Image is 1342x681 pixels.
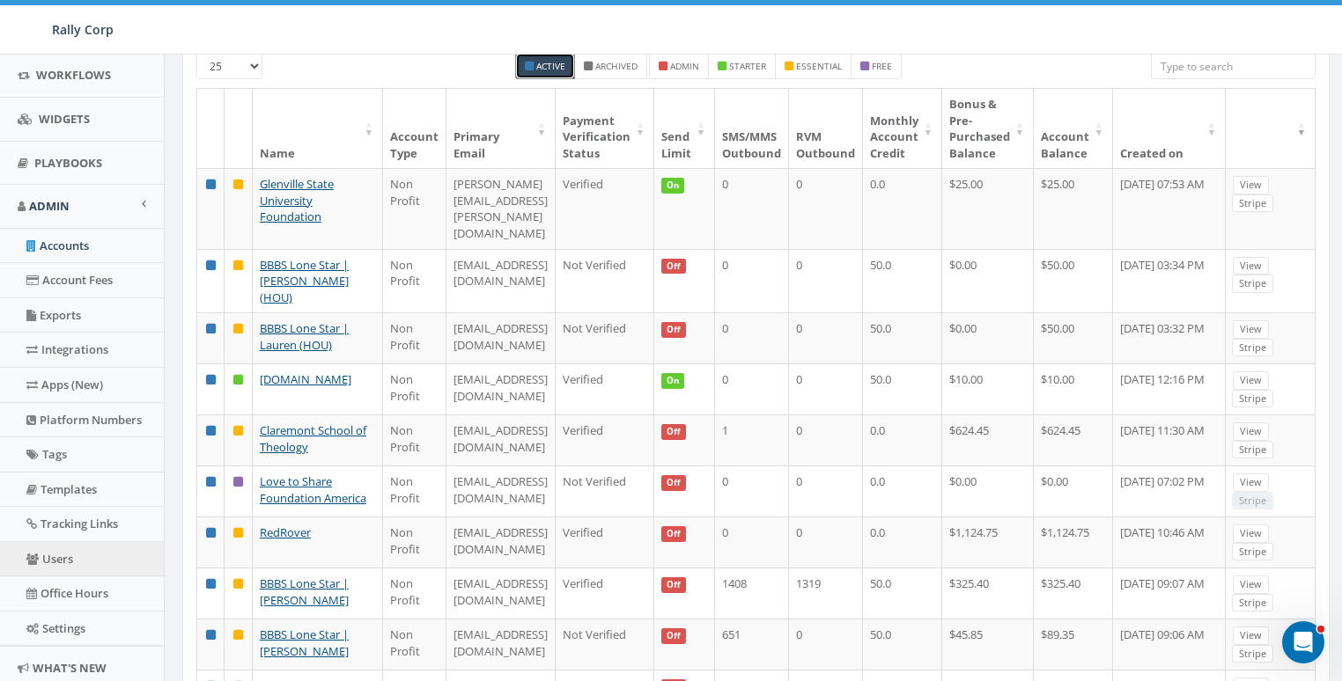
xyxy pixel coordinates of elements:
[260,524,311,540] a: RedRover
[556,567,654,619] td: Verified
[863,89,942,168] th: Monthly Account Credit: activate to sort column ascending
[260,473,366,506] a: Love to Share Foundation America
[715,363,789,414] td: 0
[942,363,1034,414] td: $10.00
[260,371,351,387] a: [DOMAIN_NAME]
[863,249,942,313] td: 50.0
[661,577,686,593] span: Off
[789,567,863,619] td: 1319
[654,89,715,168] th: Send Limit: activate to sort column ascending
[29,198,70,214] span: Admin
[1034,465,1113,516] td: $0.00
[1233,257,1269,275] a: View
[1232,194,1273,213] a: Stripe
[715,312,789,363] td: 0
[446,312,556,363] td: [EMAIL_ADDRESS][DOMAIN_NAME]
[1233,575,1269,594] a: View
[556,168,654,248] td: Verified
[942,249,1034,313] td: $0.00
[1151,53,1316,79] input: Type to search
[556,619,654,670] td: Not Verified
[383,567,446,619] td: Non Profit
[260,422,366,455] a: Claremont School of Theology
[715,516,789,567] td: 0
[1113,363,1226,414] td: [DATE] 12:16 PM
[863,168,942,248] td: 0.0
[1113,516,1226,567] td: [DATE] 10:46 AM
[1034,567,1113,619] td: $325.40
[260,626,349,659] a: BBBS Lone Star | [PERSON_NAME]
[556,414,654,465] td: Verified
[715,619,789,670] td: 651
[1232,645,1273,663] a: Stripe
[1034,363,1113,414] td: $10.00
[1034,516,1113,567] td: $1,124.75
[595,60,638,72] small: Archived
[556,363,654,414] td: Verified
[863,516,942,567] td: 0.0
[789,414,863,465] td: 0
[1034,249,1113,313] td: $50.00
[670,60,699,72] small: admin
[661,628,686,644] span: Off
[863,567,942,619] td: 50.0
[661,373,684,389] span: On
[446,168,556,248] td: [PERSON_NAME][EMAIL_ADDRESS][PERSON_NAME][DOMAIN_NAME]
[1233,524,1269,543] a: View
[942,312,1034,363] td: $0.00
[796,60,842,72] small: essential
[1034,89,1113,168] th: Account Balance: activate to sort column ascending
[942,89,1034,168] th: Bonus &amp; Pre-Purchased Balance: activate to sort column ascending
[1034,312,1113,363] td: $50.00
[1233,626,1269,645] a: View
[661,475,686,491] span: Off
[446,363,556,414] td: [EMAIL_ADDRESS][DOMAIN_NAME]
[789,168,863,248] td: 0
[383,168,446,248] td: Non Profit
[942,414,1034,465] td: $624.45
[942,168,1034,248] td: $25.00
[1233,176,1269,194] a: View
[661,178,684,194] span: On
[661,424,686,440] span: Off
[556,312,654,363] td: Not Verified
[253,89,383,168] th: Name: activate to sort column ascending
[536,60,565,72] small: Active
[260,257,349,305] a: BBBS Lone Star | [PERSON_NAME] (HOU)
[1034,619,1113,670] td: $89.35
[715,567,789,619] td: 1408
[1233,473,1269,492] a: View
[446,249,556,313] td: [EMAIL_ADDRESS][DOMAIN_NAME]
[446,516,556,567] td: [EMAIL_ADDRESS][DOMAIN_NAME]
[1232,275,1273,293] a: Stripe
[446,414,556,465] td: [EMAIL_ADDRESS][DOMAIN_NAME]
[34,155,102,171] span: Playbooks
[260,320,349,353] a: BBBS Lone Star | Lauren (HOU)
[383,516,446,567] td: Non Profit
[383,312,446,363] td: Non Profit
[661,526,686,542] span: Off
[1113,465,1226,516] td: [DATE] 07:02 PM
[383,619,446,670] td: Non Profit
[36,67,111,83] span: Workflows
[52,21,114,38] span: Rally Corp
[1113,619,1226,670] td: [DATE] 09:06 AM
[715,414,789,465] td: 1
[383,249,446,313] td: Non Profit
[1113,312,1226,363] td: [DATE] 03:32 PM
[383,465,446,516] td: Non Profit
[1232,594,1273,612] a: Stripe
[789,465,863,516] td: 0
[942,567,1034,619] td: $325.40
[1233,371,1269,390] a: View
[260,575,349,608] a: BBBS Lone Star | [PERSON_NAME]
[789,619,863,670] td: 0
[1233,422,1269,441] a: View
[715,249,789,313] td: 0
[1113,567,1226,619] td: [DATE] 09:07 AM
[863,619,942,670] td: 50.0
[556,249,654,313] td: Not Verified
[715,465,789,516] td: 0
[556,516,654,567] td: Verified
[1113,168,1226,248] td: [DATE] 07:53 AM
